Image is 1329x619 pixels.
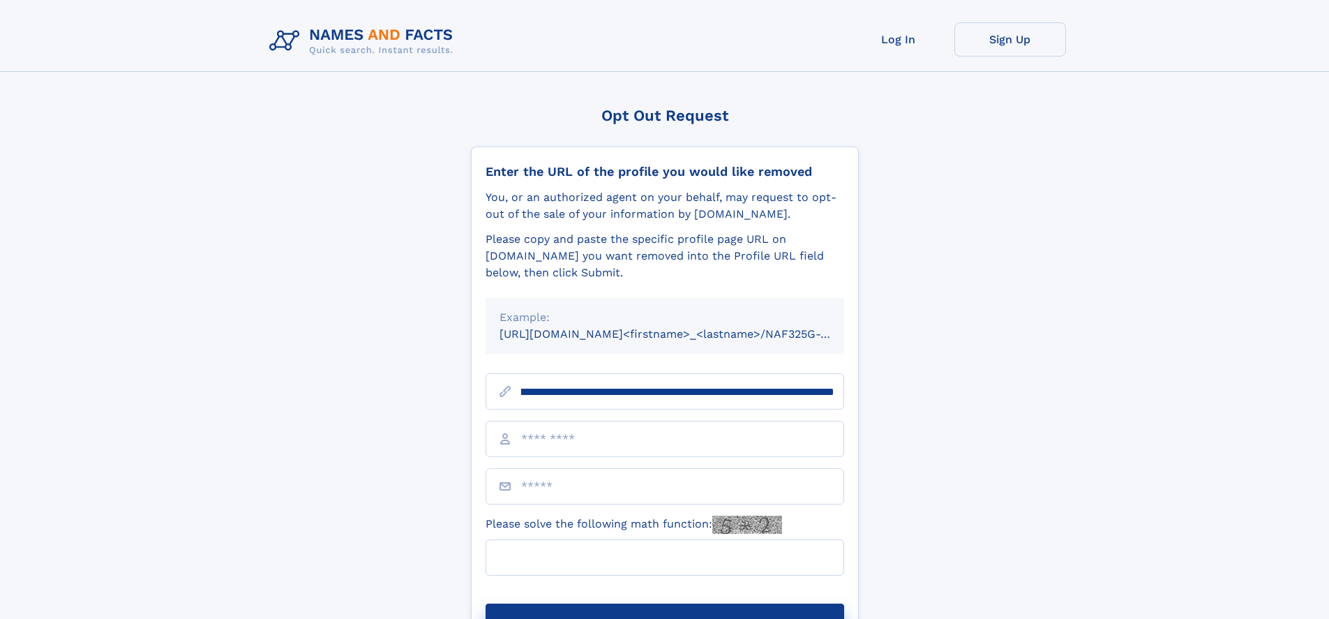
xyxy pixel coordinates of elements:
[486,516,782,534] label: Please solve the following math function:
[486,231,844,281] div: Please copy and paste the specific profile page URL on [DOMAIN_NAME] you want removed into the Pr...
[500,327,871,341] small: [URL][DOMAIN_NAME]<firstname>_<lastname>/NAF325G-xxxxxxxx
[264,22,465,60] img: Logo Names and Facts
[486,164,844,179] div: Enter the URL of the profile you would like removed
[471,107,859,124] div: Opt Out Request
[500,309,830,326] div: Example:
[843,22,954,57] a: Log In
[954,22,1066,57] a: Sign Up
[486,189,844,223] div: You, or an authorized agent on your behalf, may request to opt-out of the sale of your informatio...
